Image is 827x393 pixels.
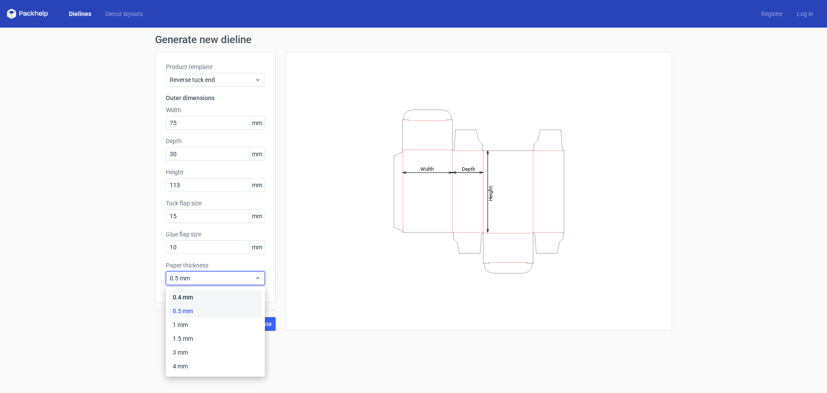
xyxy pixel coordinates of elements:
[166,168,265,176] label: Height
[462,166,476,172] tspan: Depth
[170,274,255,283] span: 0.5 mm
[249,210,264,223] span: mm
[790,9,820,18] a: Log in
[62,9,98,18] a: Dielines
[166,230,265,239] label: Glue flap size
[166,137,265,145] label: Depth
[249,179,264,192] span: mm
[166,63,265,71] label: Product template
[166,106,265,114] label: Width
[166,94,265,102] h3: Outer dimensions
[166,199,265,208] label: Tuck flap size
[488,185,494,201] tspan: Height
[754,9,790,18] a: Register
[249,116,264,129] span: mm
[420,166,434,172] tspan: Width
[249,241,264,254] span: mm
[98,9,150,18] a: Diecut layouts
[169,290,261,304] div: 0.4 mm
[169,359,261,373] div: 4 mm
[169,332,261,346] div: 1.5 mm
[249,148,264,160] span: mm
[169,304,261,318] div: 0.5 mm
[155,35,672,45] h1: Generate new dieline
[166,261,265,270] label: Paper thickness
[169,318,261,332] div: 1 mm
[169,346,261,359] div: 3 mm
[170,75,255,84] span: Reverse tuck end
